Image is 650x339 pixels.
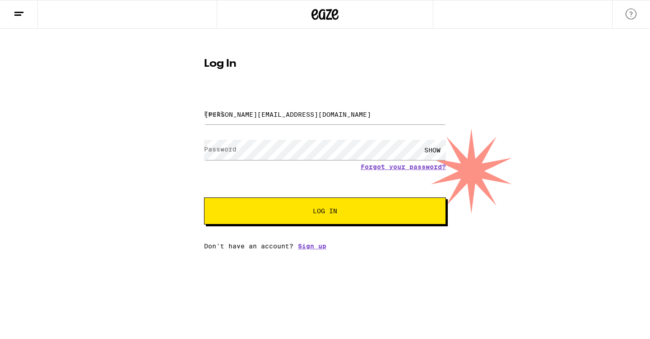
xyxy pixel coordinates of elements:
button: Log In [204,197,446,224]
input: Email [204,104,446,124]
div: SHOW [419,140,446,160]
label: Password [204,146,237,153]
h1: Log In [204,59,446,69]
span: Hi. Need any help? [5,6,65,14]
span: Log In [313,208,337,214]
div: Don't have an account? [204,243,446,250]
a: Sign up [298,243,326,250]
label: Email [204,110,224,117]
a: Forgot your password? [361,163,446,170]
